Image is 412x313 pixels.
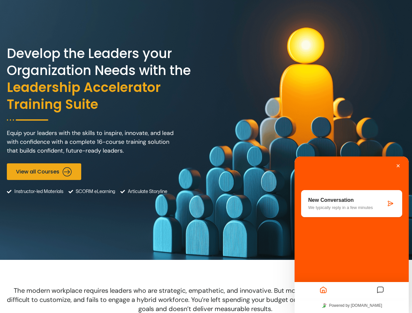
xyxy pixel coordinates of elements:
span: The modern workplace requires leaders who are strategic, empathetic, and innovative. But most off... [7,286,405,313]
a: View all Courses [7,163,81,180]
p: Equip your leaders with the skills to inspire, innovate, and lead with confidence with a complete... [7,129,176,155]
span: SCORM eLearning [74,183,115,200]
iframe: chat widget [295,156,409,313]
span: Articulate Storyline [126,183,167,200]
span: Leadership Accelerator Training Suite [7,79,205,113]
span: Instructor-led Materials [13,183,63,200]
span: View all Courses [16,169,59,175]
h2: Develop the Leaders your Organization Needs with the [7,45,205,113]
